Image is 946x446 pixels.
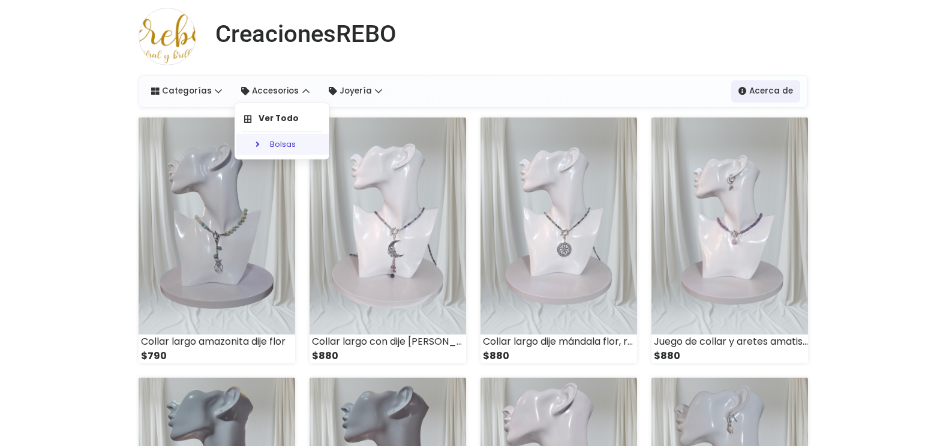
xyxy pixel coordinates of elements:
[235,108,329,129] a: Ver Todo
[236,134,331,155] a: Bolsas
[322,80,390,102] a: Joyería
[310,117,466,334] img: small_1754160532930.png
[480,334,637,349] div: Collar largo dije mándala flor, raíz [PERSON_NAME]
[310,117,466,363] a: Collar largo con dije [PERSON_NAME], flourita $880
[731,80,800,102] a: Acerca de
[206,20,397,49] a: CreacionesREBO
[480,349,637,363] div: $880
[310,349,466,363] div: $880
[215,20,397,49] h1: CreacionesREBO
[651,349,808,363] div: $880
[234,80,317,102] a: Accesorios
[139,117,295,363] a: Collar largo amazonita dije flor $790
[139,334,295,349] div: Collar largo amazonita dije flor
[139,349,295,363] div: $790
[310,334,466,349] div: Collar largo con dije [PERSON_NAME], flourita
[139,117,295,334] img: small_1754160773140.png
[144,80,230,102] a: Categorías
[651,334,808,349] div: Juego de collar y aretes amatista
[480,117,637,363] a: Collar largo dije mándala flor, raíz [PERSON_NAME] $880
[480,117,637,334] img: small_1754160145582.png
[259,113,299,124] strong: Ver Todo
[234,103,330,160] ul: Accesorios
[651,117,808,334] img: small_1754159534746.png
[651,117,808,363] a: Juego de collar y aretes amatista $880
